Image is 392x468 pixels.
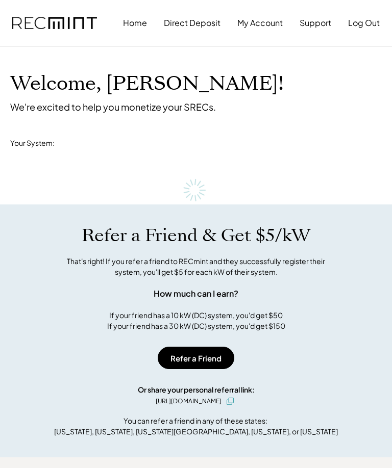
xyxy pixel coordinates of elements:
div: If your friend has a 10 kW (DC) system, you'd get $50 If your friend has a 30 kW (DC) system, you... [107,310,285,331]
div: Your System: [10,138,55,148]
button: Direct Deposit [164,13,220,33]
h1: Refer a Friend & Get $5/kW [82,225,310,246]
button: My Account [237,13,283,33]
button: Home [123,13,147,33]
button: click to copy [224,395,236,407]
div: You can refer a friend in any of these states: [US_STATE], [US_STATE], [US_STATE][GEOGRAPHIC_DATA... [54,415,338,437]
div: How much can I earn? [154,288,238,300]
h1: Welcome, [PERSON_NAME]! [10,72,284,96]
div: [URL][DOMAIN_NAME] [156,397,222,406]
button: Log Out [348,13,380,33]
button: Refer a Friend [158,347,234,369]
div: We're excited to help you monetize your SRECs. [10,101,216,113]
div: Or share your personal referral link: [138,384,255,395]
img: recmint-logotype%403x.png [12,17,97,30]
div: That's right! If you refer a friend to RECmint and they successfully register their system, you'l... [56,256,336,277]
button: Support [300,13,331,33]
